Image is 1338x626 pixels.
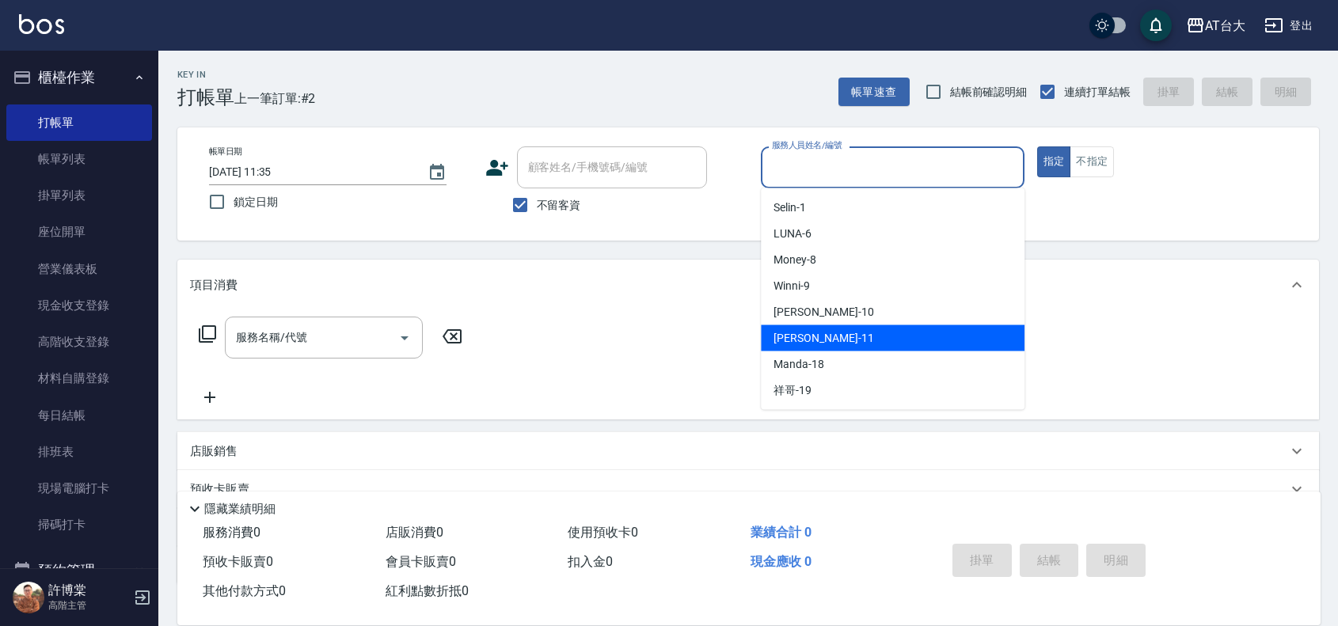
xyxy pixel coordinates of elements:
[418,154,456,192] button: Choose date, selected date is 2025-09-06
[6,251,152,287] a: 營業儀表板
[234,194,278,211] span: 鎖定日期
[838,78,910,107] button: 帳單速查
[774,356,824,373] span: Manda -18
[177,432,1319,470] div: 店販銷售
[1258,11,1319,40] button: 登出
[6,434,152,470] a: 排班表
[190,443,238,460] p: 店販銷售
[177,470,1319,508] div: 預收卡販賣
[1140,9,1172,41] button: save
[774,382,812,399] span: 祥哥 -19
[203,583,286,598] span: 其他付款方式 0
[6,397,152,434] a: 每日結帳
[6,141,152,177] a: 帳單列表
[774,278,810,294] span: Winni -9
[190,481,249,498] p: 預收卡販賣
[1064,84,1131,101] span: 連續打單結帳
[1037,146,1071,177] button: 指定
[774,330,873,347] span: [PERSON_NAME] -11
[537,197,581,214] span: 不留客資
[13,582,44,613] img: Person
[190,277,238,294] p: 項目消費
[774,199,806,216] span: Selin -1
[6,324,152,360] a: 高階收支登錄
[774,252,816,268] span: Money -8
[48,582,129,598] h5: 許博棠
[568,525,638,540] span: 使用預收卡 0
[48,598,129,613] p: 高階主管
[177,70,234,80] h2: Key In
[774,304,873,321] span: [PERSON_NAME] -10
[177,260,1319,310] div: 項目消費
[203,525,260,540] span: 服務消費 0
[751,554,812,569] span: 現金應收 0
[772,139,842,151] label: 服務人員姓名/編號
[386,554,456,569] span: 會員卡販賣 0
[6,177,152,214] a: 掛單列表
[6,506,152,543] a: 掃碼打卡
[203,554,273,569] span: 預收卡販賣 0
[6,550,152,591] button: 預約管理
[1180,9,1252,42] button: AT台大
[1070,146,1114,177] button: 不指定
[19,14,64,34] img: Logo
[751,525,812,540] span: 業績合計 0
[774,226,812,242] span: LUNA -6
[950,84,1028,101] span: 結帳前確認明細
[204,501,276,518] p: 隱藏業績明細
[177,86,234,108] h3: 打帳單
[386,525,443,540] span: 店販消費 0
[6,470,152,506] a: 現場電腦打卡
[386,583,469,598] span: 紅利點數折抵 0
[392,325,417,351] button: Open
[6,57,152,98] button: 櫃檯作業
[209,159,412,185] input: YYYY/MM/DD hh:mm
[6,214,152,250] a: 座位開單
[6,287,152,324] a: 現金收支登錄
[1205,16,1245,36] div: AT台大
[568,554,613,569] span: 扣入金 0
[209,146,242,157] label: 帳單日期
[234,89,316,108] span: 上一筆訂單:#2
[6,360,152,396] a: 材料自購登錄
[6,104,152,141] a: 打帳單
